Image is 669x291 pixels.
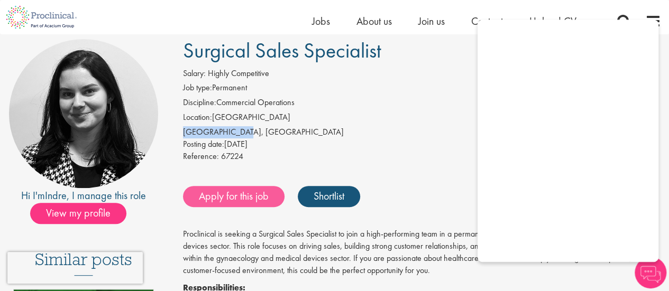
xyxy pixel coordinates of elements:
[183,97,216,109] label: Discipline:
[635,257,666,288] img: Chatbot
[183,228,661,276] p: Proclinical is seeking a Surgical Sales Specialist to join a high-performing team in a permanent ...
[356,14,392,28] a: About us
[312,14,330,28] a: Jobs
[30,205,137,219] a: View my profile
[45,189,67,202] a: Indre
[471,14,503,28] a: Contact
[7,252,143,284] iframe: reCAPTCHA
[183,126,661,138] div: [GEOGRAPHIC_DATA], [GEOGRAPHIC_DATA]
[35,250,132,276] h3: Similar posts
[183,138,661,151] div: [DATE]
[8,188,159,203] div: Hi I'm , I manage this role
[183,97,661,111] li: Commercial Operations
[183,111,661,126] li: [GEOGRAPHIC_DATA]
[183,151,219,163] label: Reference:
[183,82,661,97] li: Permanent
[418,14,445,28] a: Join us
[183,68,206,80] label: Salary:
[529,14,576,28] a: Upload CV
[183,186,285,207] a: Apply for this job
[298,186,360,207] a: Shortlist
[183,82,212,94] label: Job type:
[9,39,158,188] img: imeage of recruiter Indre Stankeviciute
[183,138,224,149] span: Posting date:
[208,68,269,79] span: Highly Competitive
[221,151,243,162] span: 67224
[30,203,126,224] span: View my profile
[183,37,381,64] span: Surgical Sales Specialist
[183,111,212,124] label: Location:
